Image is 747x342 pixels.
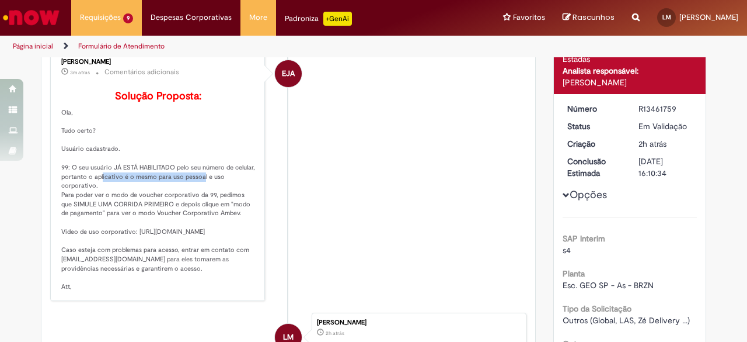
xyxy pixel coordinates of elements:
span: 9 [123,13,133,23]
span: EJA [282,60,295,88]
b: Planta [563,268,585,279]
dt: Criação [558,138,630,150]
ul: Trilhas de página [9,36,489,57]
span: 2h atrás [326,330,344,337]
div: Padroniza [285,12,352,26]
dt: Número [558,103,630,115]
span: Requisições [80,12,121,23]
span: Outros (Global, LAS, Zé Delivery ...) [563,315,690,326]
p: +GenAi [323,12,352,26]
span: s4 [563,245,571,255]
p: Ola, Tudo certo? Usuário cadastrado. 99: O seu usuário JÁ ESTÁ HABILITADO pelo seu número de celu... [61,91,256,292]
span: LM [662,13,671,21]
div: Em Validação [638,120,693,132]
span: 3m atrás [70,69,90,76]
span: More [249,12,267,23]
div: R13461759 [638,103,693,115]
a: Página inicial [13,42,53,51]
span: [PERSON_NAME] [679,12,738,22]
span: Esc. GEO SP - As - BRZN [563,280,654,291]
b: SAP Interim [563,233,605,244]
img: ServiceNow [1,6,61,29]
div: [DATE] 16:10:34 [638,156,693,179]
time: 29/08/2025 13:17:17 [70,69,90,76]
div: [PERSON_NAME] [61,58,256,65]
div: Emilio Jose Andres Casado [275,60,302,87]
a: Formulário de Atendimento [78,42,165,51]
div: [PERSON_NAME] [317,319,520,326]
span: 2h atrás [638,139,666,149]
span: Favoritos [513,12,545,23]
time: 29/08/2025 11:10:30 [638,139,666,149]
div: Analista responsável: [563,65,697,77]
small: Comentários adicionais [104,67,179,77]
b: Solução Proposta: [115,89,201,103]
span: Despesas Corporativas [151,12,232,23]
a: Rascunhos [563,12,615,23]
dt: Conclusão Estimada [558,156,630,179]
b: Tipo da Solicitação [563,303,631,314]
time: 29/08/2025 11:10:30 [326,330,344,337]
div: [PERSON_NAME] [563,77,697,88]
div: 29/08/2025 11:10:30 [638,138,693,150]
dt: Status [558,120,630,132]
span: Rascunhos [573,12,615,23]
